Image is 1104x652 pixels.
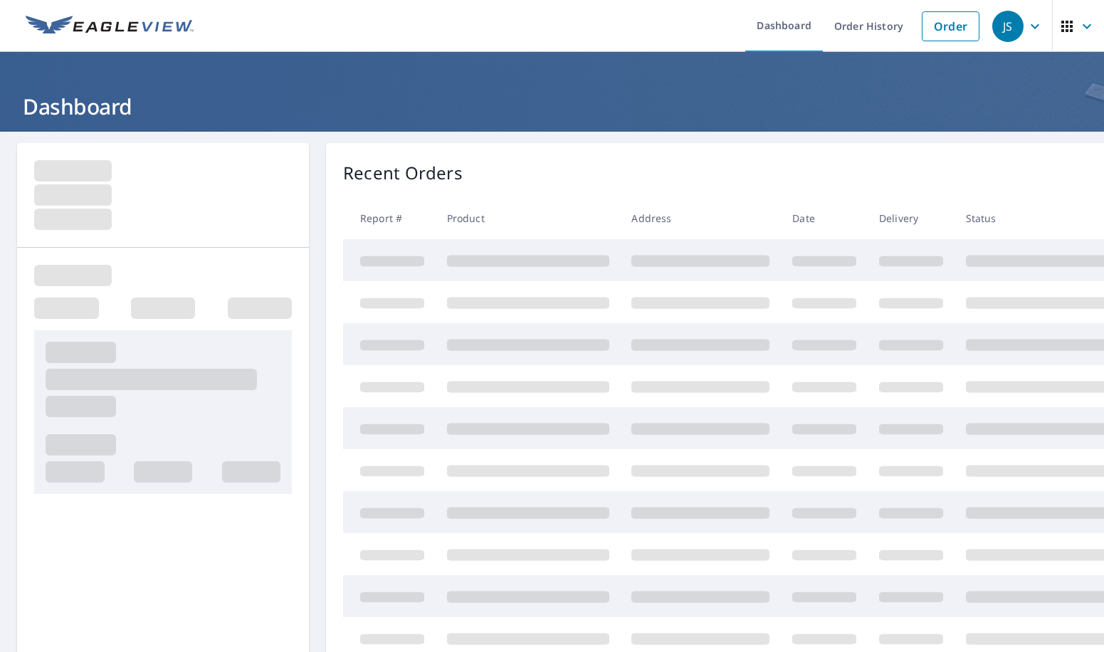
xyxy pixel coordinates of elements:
[781,197,868,239] th: Date
[26,16,194,37] img: EV Logo
[436,197,621,239] th: Product
[992,11,1024,42] div: JS
[922,11,979,41] a: Order
[17,92,1087,121] h1: Dashboard
[343,160,463,186] p: Recent Orders
[868,197,955,239] th: Delivery
[343,197,436,239] th: Report #
[620,197,781,239] th: Address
